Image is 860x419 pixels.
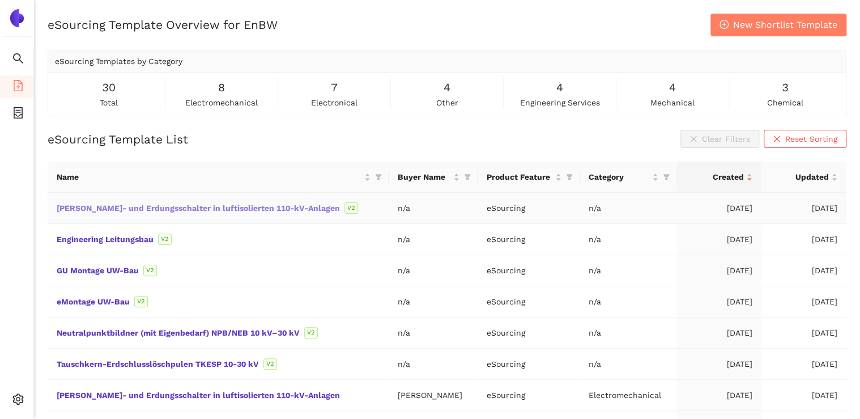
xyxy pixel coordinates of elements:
[464,173,471,180] span: filter
[263,358,277,370] span: V2
[389,255,478,286] td: n/a
[478,318,580,349] td: eSourcing
[580,162,676,193] th: this column's title is Category,this column is sortable
[761,162,846,193] th: this column's title is Updated,this column is sortable
[676,349,761,380] td: [DATE]
[761,224,846,255] td: [DATE]
[580,255,676,286] td: n/a
[761,380,846,411] td: [DATE]
[375,173,382,180] span: filter
[580,193,676,224] td: n/a
[389,349,478,380] td: n/a
[389,224,478,255] td: n/a
[556,79,563,96] span: 4
[785,133,837,145] span: Reset Sorting
[564,168,575,185] span: filter
[773,135,781,144] span: close
[520,96,600,109] span: engineering services
[761,286,846,318] td: [DATE]
[478,349,580,380] td: eSourcing
[12,49,24,71] span: search
[676,318,761,349] td: [DATE]
[478,255,580,286] td: eSourcing
[478,224,580,255] td: eSourcing
[12,76,24,99] span: file-add
[680,130,759,148] button: closeClear Filters
[669,79,676,96] span: 4
[761,193,846,224] td: [DATE]
[767,96,803,109] span: chemical
[676,380,761,411] td: [DATE]
[661,168,672,185] span: filter
[761,255,846,286] td: [DATE]
[344,202,358,214] span: V2
[761,349,846,380] td: [DATE]
[650,96,695,109] span: mechanical
[580,286,676,318] td: n/a
[185,96,258,109] span: electromechanical
[48,131,188,147] h2: eSourcing Template List
[761,318,846,349] td: [DATE]
[373,168,384,185] span: filter
[580,224,676,255] td: n/a
[444,79,450,96] span: 4
[304,327,318,338] span: V2
[12,390,24,412] span: setting
[478,193,580,224] td: eSourcing
[12,103,24,126] span: container
[57,171,362,183] span: Name
[770,171,829,183] span: Updated
[218,79,225,96] span: 8
[48,162,389,193] th: this column's title is Name,this column is sortable
[663,173,670,180] span: filter
[676,255,761,286] td: [DATE]
[719,20,729,31] span: plus-circle
[389,162,478,193] th: this column's title is Buyer Name,this column is sortable
[782,79,789,96] span: 3
[134,296,148,307] span: V2
[710,14,846,36] button: plus-circleNew Shortlist Template
[676,193,761,224] td: [DATE]
[389,318,478,349] td: n/a
[48,16,278,33] h2: eSourcing Template Overview for EnBW
[566,173,573,180] span: filter
[158,234,172,245] span: V2
[389,286,478,318] td: n/a
[487,171,553,183] span: Product Feature
[478,380,580,411] td: eSourcing
[398,171,451,183] span: Buyer Name
[676,286,761,318] td: [DATE]
[764,130,846,148] button: closeReset Sorting
[580,349,676,380] td: n/a
[331,79,338,96] span: 7
[102,79,116,96] span: 30
[733,18,837,32] span: New Shortlist Template
[143,265,157,276] span: V2
[462,168,473,185] span: filter
[478,162,580,193] th: this column's title is Product Feature,this column is sortable
[100,96,118,109] span: total
[478,286,580,318] td: eSourcing
[389,380,478,411] td: [PERSON_NAME]
[8,9,26,27] img: Logo
[589,171,650,183] span: Category
[311,96,357,109] span: electronical
[55,57,182,66] span: eSourcing Templates by Category
[389,193,478,224] td: n/a
[436,96,458,109] span: other
[686,171,744,183] span: Created
[580,318,676,349] td: n/a
[676,224,761,255] td: [DATE]
[580,380,676,411] td: Electromechanical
